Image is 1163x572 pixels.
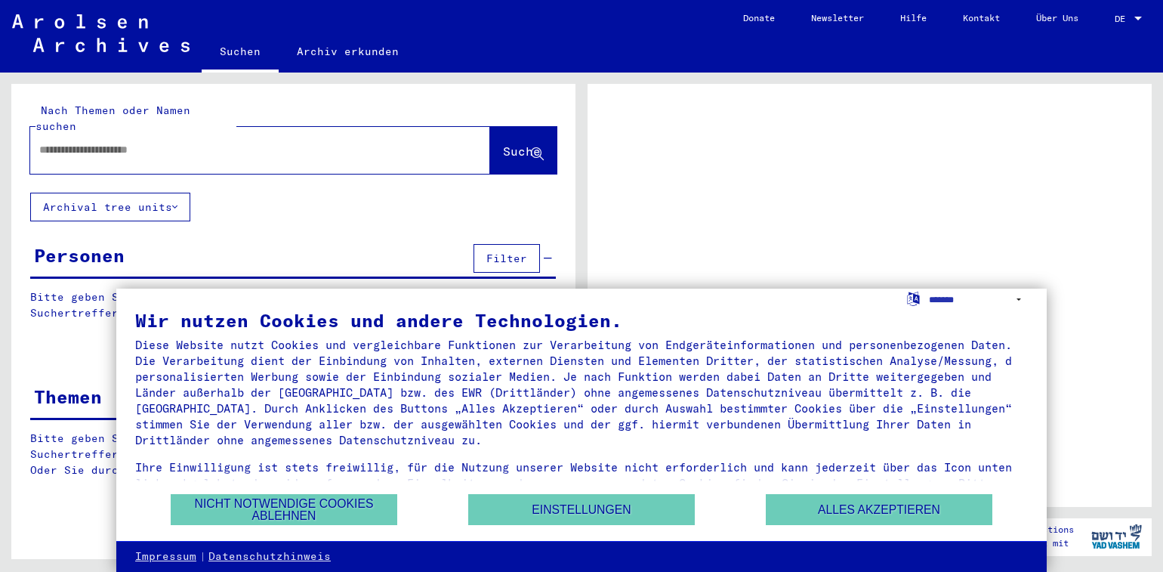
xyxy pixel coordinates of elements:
[202,33,279,73] a: Suchen
[34,383,102,410] div: Themen
[503,144,541,159] span: Suche
[490,127,557,174] button: Suche
[30,431,557,478] p: Bitte geben Sie einen Suchbegriff ein oder nutzen Sie die Filter, um Suchertreffer zu erhalten. O...
[766,494,992,525] button: Alles akzeptieren
[171,494,397,525] button: Nicht notwendige Cookies ablehnen
[208,549,331,564] a: Datenschutzhinweis
[486,252,527,265] span: Filter
[34,242,125,269] div: Personen
[135,549,196,564] a: Impressum
[1088,518,1145,555] img: yv_logo.png
[135,311,1028,329] div: Wir nutzen Cookies und andere Technologien.
[30,193,190,221] button: Archival tree units
[35,104,190,133] mat-label: Nach Themen oder Namen suchen
[905,291,921,305] label: Sprache auswählen
[30,289,556,321] p: Bitte geben Sie einen Suchbegriff ein oder nutzen Sie die Filter, um Suchertreffer zu erhalten.
[1115,14,1131,24] span: DE
[135,459,1028,507] div: Ihre Einwilligung ist stets freiwillig, für die Nutzung unserer Website nicht erforderlich und ka...
[279,33,417,70] a: Archiv erkunden
[135,337,1028,448] div: Diese Website nutzt Cookies und vergleichbare Funktionen zur Verarbeitung von Endgeräteinformatio...
[468,494,695,525] button: Einstellungen
[474,244,540,273] button: Filter
[12,14,190,52] img: Arolsen_neg.svg
[929,289,1028,311] select: Sprache auswählen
